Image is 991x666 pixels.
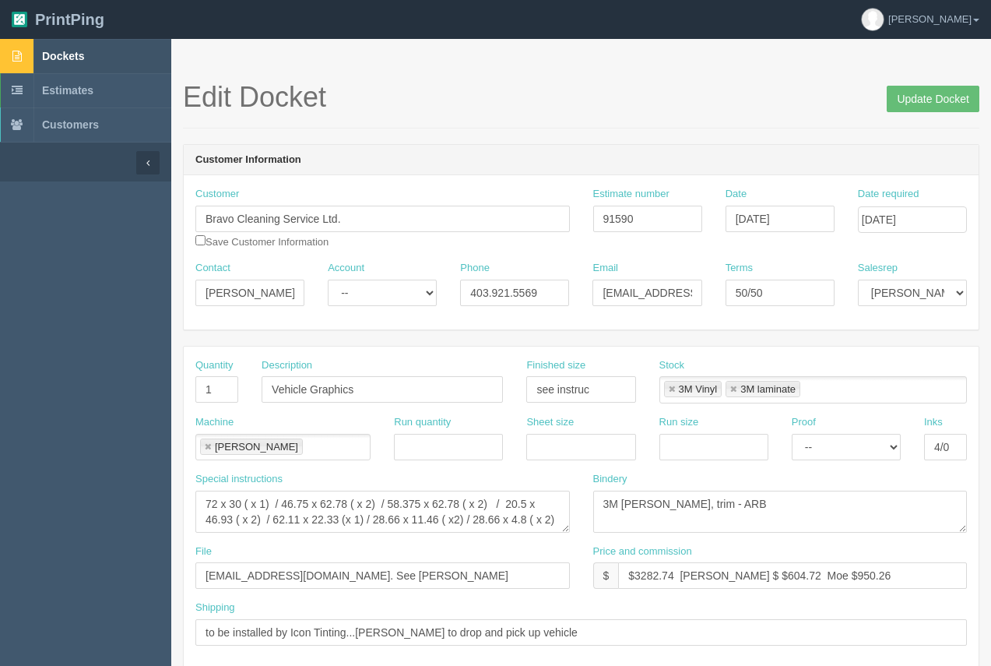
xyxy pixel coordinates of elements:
input: Enter customer name [195,206,570,232]
label: Stock [659,358,685,373]
label: Finished size [526,358,585,373]
input: Update Docket [887,86,979,112]
label: Description [262,358,312,373]
label: Bindery [593,472,627,487]
label: Date [726,187,747,202]
img: logo-3e63b451c926e2ac314895c53de4908e5d424f24456219fb08d385ab2e579770.png [12,12,27,27]
label: Machine [195,415,234,430]
label: Special instructions [195,472,283,487]
label: Shipping [195,601,235,615]
span: Dockets [42,50,84,62]
div: 3M laminate [740,384,796,394]
div: 3M Vinyl [679,384,718,394]
label: Sheet size [526,415,574,430]
div: $ [593,562,619,589]
label: Price and commission [593,544,692,559]
label: Date required [858,187,919,202]
label: Email [592,261,618,276]
label: Estimate number [593,187,669,202]
label: Contact [195,261,230,276]
span: Customers [42,118,99,131]
label: Customer [195,187,239,202]
label: File [195,544,212,559]
label: Inks [924,415,943,430]
div: [PERSON_NAME] [215,442,298,452]
textarea: 72 x 30 ( x 1) / 46.75 x 62.78 ( x 2) / 58.375 x 62.78 ( x 2) / 20.5 x 46.93 ( x 2) / 62.11 x 22.... [195,491,570,533]
div: Save Customer Information [195,187,570,249]
header: Customer Information [184,145,979,176]
label: Proof [792,415,816,430]
span: Estimates [42,84,93,97]
h1: Edit Docket [183,82,979,113]
label: Account [328,261,364,276]
label: Quantity [195,358,233,373]
label: Salesrep [858,261,898,276]
label: Phone [460,261,490,276]
label: Run size [659,415,699,430]
img: avatar_default-7531ab5dedf162e01f1e0bb0964e6a185e93c5c22dfe317fb01d7f8cd2b1632c.jpg [862,9,884,30]
label: Terms [726,261,753,276]
label: Run quantity [394,415,451,430]
textarea: 3M [PERSON_NAME], trim - ARB [593,491,968,533]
